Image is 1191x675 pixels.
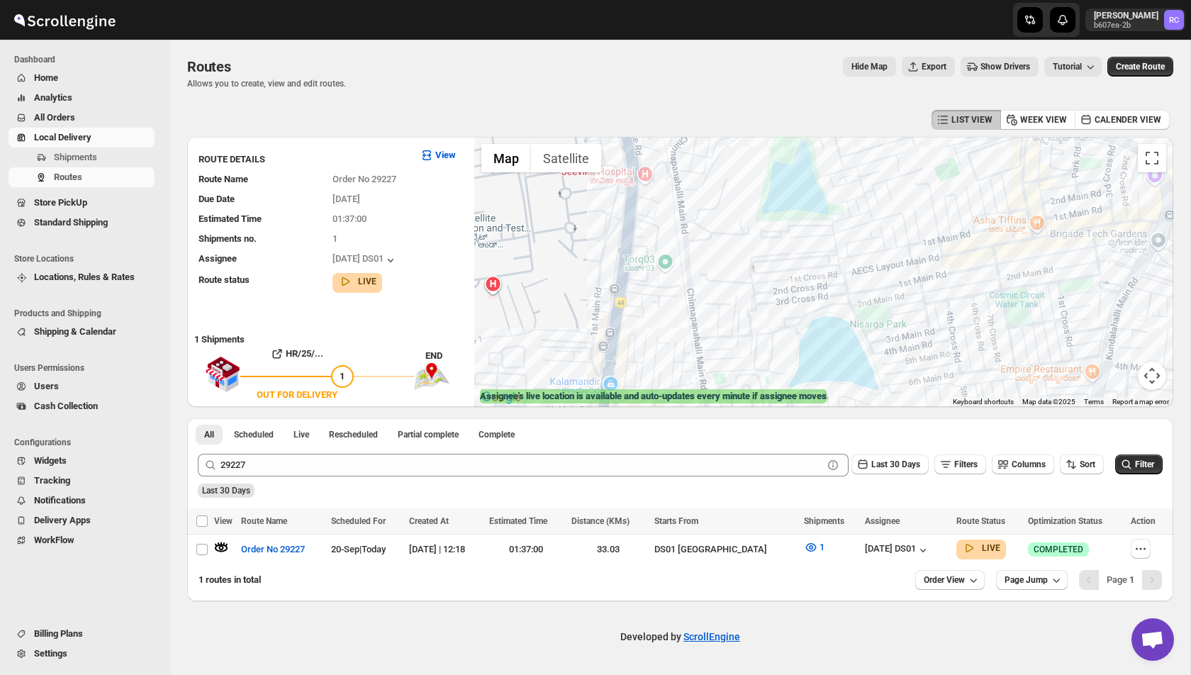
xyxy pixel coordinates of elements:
[851,61,888,72] span: Hide Map
[956,516,1005,526] span: Route Status
[198,213,262,224] span: Estimated Time
[202,486,250,496] span: Last 30 Days
[1034,544,1083,555] span: COMPLETED
[922,61,946,72] span: Export
[14,437,160,448] span: Configurations
[1075,110,1170,130] button: CALENDER VIEW
[34,495,86,506] span: Notifications
[34,515,91,525] span: Delivery Apps
[1085,9,1185,31] button: User menu
[214,516,233,526] span: View
[479,429,515,440] span: Complete
[425,349,467,363] div: END
[198,233,257,244] span: Shipments no.
[332,253,398,267] div: [DATE] DS01
[489,516,547,526] span: Estimated Time
[934,454,986,474] button: Filters
[198,152,408,167] h3: ROUTE DETAILS
[1107,57,1173,77] button: Create Route
[1116,61,1165,72] span: Create Route
[683,631,740,642] a: ScrollEngine
[14,253,160,264] span: Store Locations
[331,544,386,554] span: 20-Sep | Today
[1115,454,1163,474] button: Filter
[338,274,376,289] button: LIVE
[196,425,223,445] button: All routes
[1084,398,1104,406] a: Terms (opens in new tab)
[932,110,1001,130] button: LIST VIEW
[358,277,376,286] b: LIVE
[34,401,98,411] span: Cash Collection
[34,132,91,143] span: Local Delivery
[286,348,323,359] b: HR/25/...
[414,363,449,390] img: trip_end.png
[9,396,155,416] button: Cash Collection
[293,429,309,440] span: Live
[1131,618,1174,661] div: Open chat
[332,194,360,204] span: [DATE]
[187,58,231,75] span: Routes
[843,57,896,77] button: Map action label
[996,570,1068,590] button: Page Jump
[1020,114,1067,125] span: WEEK VIEW
[820,542,824,552] span: 1
[478,389,525,407] a: Open this area in Google Maps (opens a new window)
[332,174,396,184] span: Order No 29227
[204,429,214,440] span: All
[220,454,823,476] input: Press enter after typing | Search Eg. Order No 29227
[1094,21,1158,30] p: b607ea-2b
[234,429,274,440] span: Scheduled
[34,628,83,639] span: Billing Plans
[1012,459,1046,469] span: Columns
[1112,398,1169,406] a: Report a map error
[11,2,118,38] img: ScrollEngine
[1000,110,1075,130] button: WEEK VIEW
[851,454,929,474] button: Last 30 Days
[865,543,930,557] button: [DATE] DS01
[620,630,740,644] p: Developed by
[902,57,955,77] button: Export
[531,144,601,172] button: Show satellite imagery
[34,535,74,545] span: WorkFlow
[9,491,155,511] button: Notifications
[1095,114,1161,125] span: CALENDER VIEW
[34,272,135,282] span: Locations, Rules & Rates
[1079,570,1162,590] nav: Pagination
[915,570,985,590] button: Order View
[571,542,645,557] div: 33.03
[953,397,1014,407] button: Keyboard shortcuts
[962,541,1000,555] button: LIVE
[795,536,833,559] button: 1
[1135,459,1154,469] span: Filter
[865,516,900,526] span: Assignee
[205,347,240,402] img: shop.svg
[9,167,155,187] button: Routes
[1080,459,1095,469] span: Sort
[1022,398,1075,406] span: Map data ©2025
[34,381,59,391] span: Users
[331,516,386,526] span: Scheduled For
[241,542,305,557] span: Order No 29227
[9,624,155,644] button: Billing Plans
[1164,10,1184,30] span: Rahul Chopra
[961,57,1039,77] button: Show Drivers
[233,538,313,561] button: Order No 29227
[34,72,58,83] span: Home
[9,108,155,128] button: All Orders
[871,459,920,469] span: Last 30 Days
[14,308,160,319] span: Products and Shipping
[198,174,248,184] span: Route Name
[332,233,337,244] span: 1
[34,326,116,337] span: Shipping & Calendar
[478,389,525,407] img: Google
[9,322,155,342] button: Shipping & Calendar
[481,144,531,172] button: Show street map
[14,54,160,65] span: Dashboard
[924,574,965,586] span: Order View
[9,147,155,167] button: Shipments
[9,267,155,287] button: Locations, Rules & Rates
[1131,516,1156,526] span: Action
[257,388,337,402] div: OUT FOR DELIVERY
[411,144,464,167] button: View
